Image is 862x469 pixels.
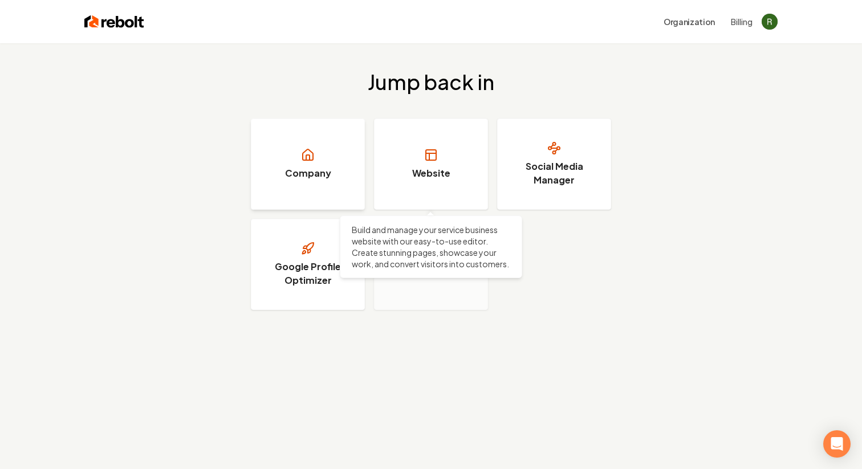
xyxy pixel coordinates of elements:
[265,260,351,287] h3: Google Profile Optimizer
[657,11,722,32] button: Organization
[511,160,597,187] h3: Social Media Manager
[285,166,331,180] h3: Company
[731,16,753,27] button: Billing
[374,119,488,210] a: Website
[762,14,778,30] img: Ramón Fregoso
[368,71,494,93] h2: Jump back in
[251,119,365,210] a: Company
[84,14,144,30] img: Rebolt Logo
[251,219,365,310] a: Google Profile Optimizer
[352,224,510,270] p: Build and manage your service business website with our easy-to-use editor. Create stunning pages...
[412,166,450,180] h3: Website
[823,430,851,458] div: Open Intercom Messenger
[762,14,778,30] button: Open user button
[497,119,611,210] a: Social Media Manager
